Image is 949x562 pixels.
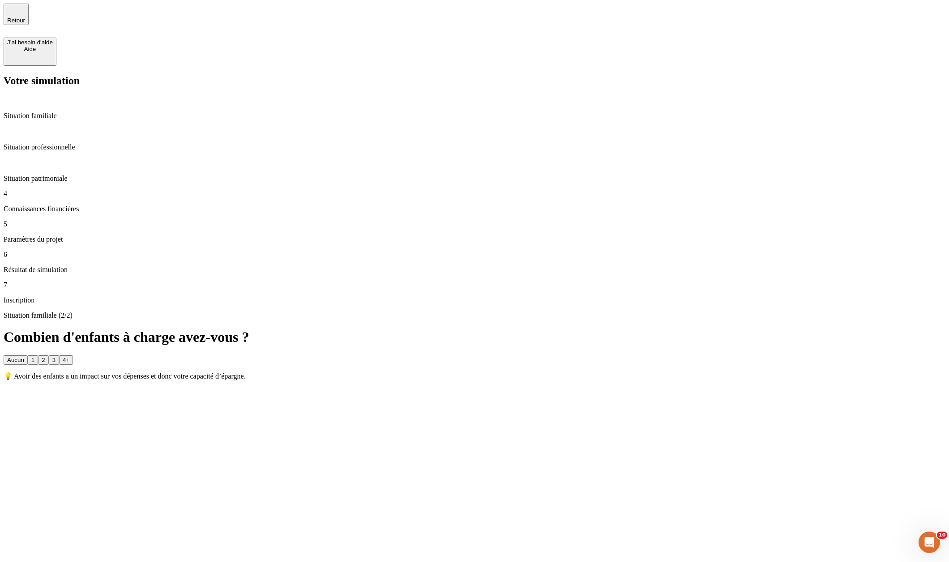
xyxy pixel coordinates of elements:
p: 5 [4,220,945,228]
p: Situation professionnelle [4,143,945,151]
p: 4 [4,190,945,198]
h2: Votre simulation [4,75,945,87]
p: Inscription [4,296,945,304]
p: Résultat de simulation [4,266,945,274]
button: J’ai besoin d'aideAide [4,38,56,66]
button: 4+ [59,355,73,365]
span: Retour [7,17,25,24]
p: Situation familiale (2/2) [4,311,945,319]
p: Connaissances financières [4,205,945,213]
div: 3 [52,357,56,363]
span: 10 [937,532,947,539]
p: Situation familiale [4,112,945,120]
div: J’ai besoin d'aide [7,39,53,46]
button: Retour [4,4,29,25]
div: Aucun [7,357,24,363]
div: 2 [42,357,45,363]
p: 7 [4,281,945,289]
h1: Combien d'enfants à charge avez-vous ? [4,329,945,345]
iframe: Intercom live chat [919,532,940,553]
div: 1 [31,357,34,363]
p: Situation patrimoniale [4,175,945,183]
button: Aucun [4,355,28,365]
p: Paramètres du projet [4,235,945,243]
button: 2 [38,355,48,365]
button: 1 [28,355,38,365]
p: 6 [4,251,945,259]
p: 💡 Avoir des enfants a un impact sur vos dépenses et donc votre capacité d’épargne. [4,372,945,380]
button: 3 [49,355,59,365]
div: 4+ [63,357,69,363]
div: Aide [7,46,53,52]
